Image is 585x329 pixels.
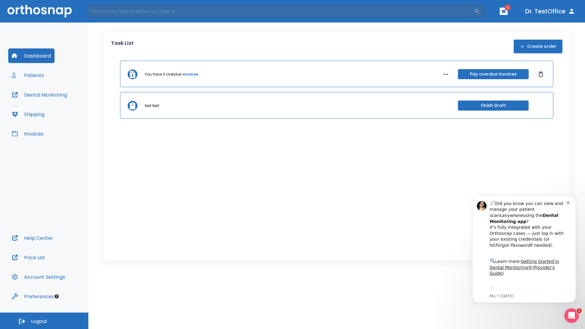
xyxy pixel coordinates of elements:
[463,186,585,313] iframe: Intercom notifications message
[8,48,55,63] button: Dashboard
[8,250,49,265] button: Price List
[103,13,108,18] button: Dismiss notification
[27,107,103,112] p: Message from Ma, sent 1w ago
[523,6,578,17] button: Dr. TestOffice
[54,294,59,299] div: Tooltip anchor
[145,72,181,77] p: You have 3 overdue
[8,126,47,141] button: Invoices
[536,69,546,79] button: Dismiss
[458,69,529,79] button: Pay overdue invoices
[514,40,562,53] button: Create order
[577,308,582,313] span: 1
[111,40,134,53] p: Task List
[8,270,69,284] button: Account Settings
[564,308,579,323] iframe: Intercom live chat
[8,107,48,122] button: Shipping
[87,5,474,17] input: Search by Patient Name or Case #
[8,289,58,304] button: Preferences
[27,101,81,112] a: App Store
[145,103,159,108] p: test test
[8,68,48,83] button: Patients
[8,231,57,245] button: Help Center
[7,5,72,17] img: Orthosnap
[31,318,47,325] span: Logout
[27,99,103,130] div: Download the app: | ​ Let us know if you need help getting started!
[183,72,198,77] a: invoices
[458,101,529,111] button: Finish Draft
[505,5,511,11] span: 1
[8,87,71,102] button: Dental Monitoring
